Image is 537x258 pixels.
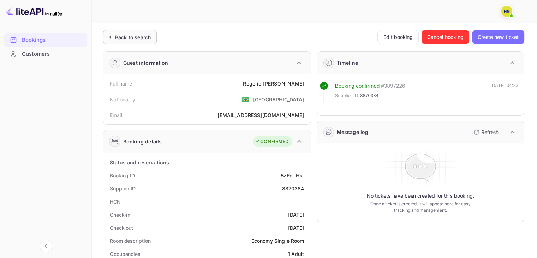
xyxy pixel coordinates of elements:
span: United States [241,93,250,106]
div: Customers [22,50,84,58]
span: Supplier ID: [335,92,360,99]
button: Collapse navigation [40,240,52,252]
div: Booking confirmed [335,82,380,90]
div: Nationality [110,96,135,103]
div: Occupancies [110,250,141,258]
img: LiteAPI logo [6,6,62,17]
div: Booking ID [110,172,135,179]
button: Cancel booking [422,30,469,44]
div: Bookings [4,33,87,47]
div: Status and reservations [110,159,169,166]
div: Check out [110,224,133,231]
div: [DATE] [288,211,304,218]
div: 8870384 [282,185,304,192]
div: [DATE] [288,224,304,231]
div: [GEOGRAPHIC_DATA] [253,96,304,103]
p: Refresh [481,128,499,136]
div: [EMAIL_ADDRESS][DOMAIN_NAME] [217,111,304,119]
div: Economy Single Room [251,237,304,245]
div: Email [110,111,122,119]
div: Back to search [115,34,151,41]
button: Create new ticket [472,30,524,44]
div: 1 Adult [287,250,304,258]
div: [DATE] 04:23 [490,82,518,102]
div: Room description [110,237,150,245]
p: No tickets have been created for this booking. [367,192,474,199]
div: # 3897226 [381,82,405,90]
div: HCN [110,198,121,205]
a: Customers [4,47,87,60]
div: Booking details [123,138,162,145]
div: 5zEnl-Hkr [281,172,304,179]
img: N/A N/A [501,6,512,17]
button: Edit booking [377,30,419,44]
a: Bookings [4,33,87,46]
div: Message log [337,128,369,136]
div: Bookings [22,36,84,44]
span: 8870384 [360,92,378,99]
p: Once a ticket is created, it will appear here for easy tracking and management. [365,201,476,213]
div: Timeline [337,59,358,66]
div: Rogerio [PERSON_NAME] [243,80,304,87]
div: Full name [110,80,132,87]
button: Refresh [469,127,501,138]
div: Customers [4,47,87,61]
div: Guest information [123,59,168,66]
div: Check-in [110,211,130,218]
div: Supplier ID [110,185,136,192]
div: CONFIRMED [255,138,288,145]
